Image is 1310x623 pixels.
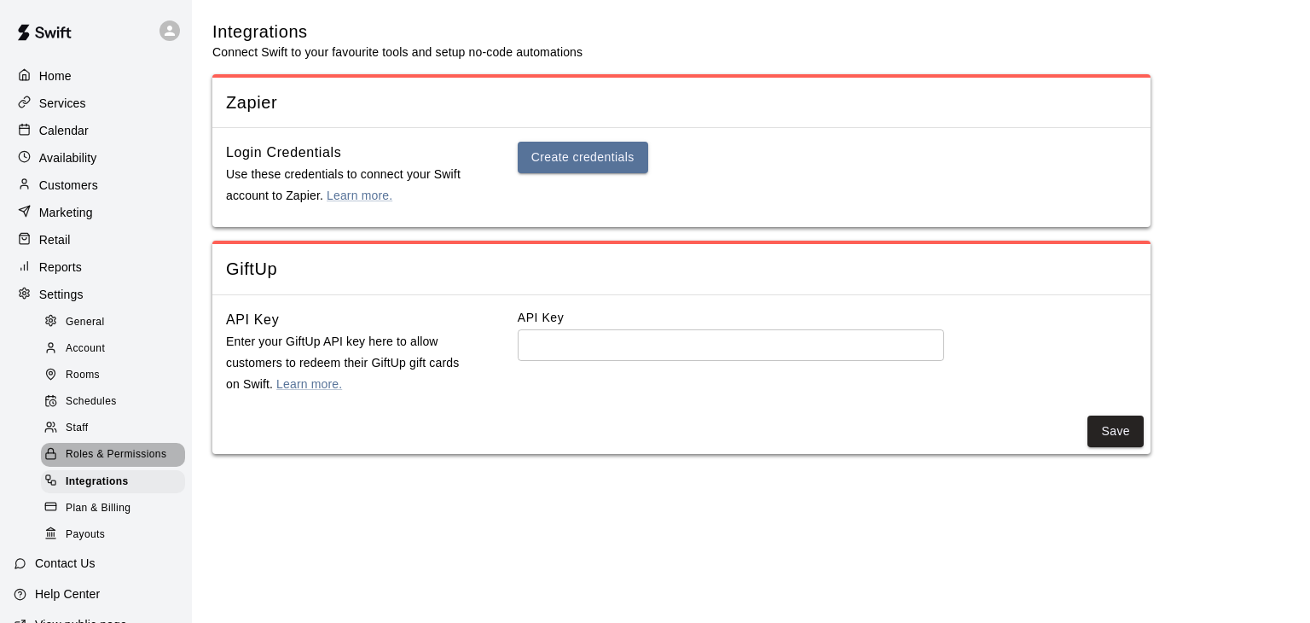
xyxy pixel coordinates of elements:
a: Account [41,335,192,362]
span: Integrations [66,474,128,491]
a: Calendar [14,118,178,143]
p: Services [39,95,86,112]
div: Plan & Billing [41,497,185,521]
span: General [66,314,105,331]
h5: Integrations [212,20,583,44]
p: Reports [39,259,82,276]
a: Customers [14,172,178,198]
div: Schedules [41,390,185,414]
h6: Login Credentials [226,142,341,164]
p: Home [39,67,72,84]
span: Payouts [66,527,105,544]
button: Create credentials [518,142,648,173]
span: Plan & Billing [66,500,130,517]
div: Staff [41,416,185,440]
div: General [41,311,185,335]
a: Integrations [41,469,192,495]
div: Integrations [41,470,185,494]
p: Connect Swift to your favourite tools and setup no-code automations [212,44,583,61]
p: Customers [39,177,98,194]
span: Rooms [66,367,100,384]
div: Account [41,337,185,361]
h6: API Key [226,309,279,331]
div: Roles & Permissions [41,443,185,467]
span: Staff [66,420,88,437]
span: Roles & Permissions [66,446,166,463]
p: Use these credentials to connect your Swift account to Zapier. [226,164,463,207]
a: Staff [41,416,192,442]
p: Retail [39,231,71,248]
p: Availability [39,149,97,166]
a: Schedules [41,389,192,416]
a: Learn more. [327,189,392,202]
a: General [41,309,192,335]
p: Enter your GiftUp API key here to allow customers to redeem their GiftUp gift cards on Swift. [226,331,463,396]
span: Schedules [66,393,117,410]
a: Settings [14,282,178,307]
div: Rooms [41,364,185,387]
p: Help Center [35,585,100,603]
a: Availability [14,145,178,171]
p: Calendar [39,122,89,139]
span: GiftUp [226,258,1137,281]
a: Plan & Billing [41,495,192,521]
div: Payouts [41,523,185,547]
a: Marketing [14,200,178,225]
a: Services [14,90,178,116]
a: Reports [14,254,178,280]
a: Learn more. [276,377,342,391]
a: Roles & Permissions [41,442,192,469]
a: Rooms [41,363,192,389]
label: API Key [518,309,565,326]
p: Settings [39,286,84,303]
p: Marketing [39,204,93,221]
p: Contact Us [35,555,96,572]
button: Save [1087,416,1144,447]
a: Home [14,63,178,89]
a: Retail [14,227,178,253]
span: Account [66,341,105,358]
span: Zapier [226,91,1137,114]
a: Payouts [41,521,192,548]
